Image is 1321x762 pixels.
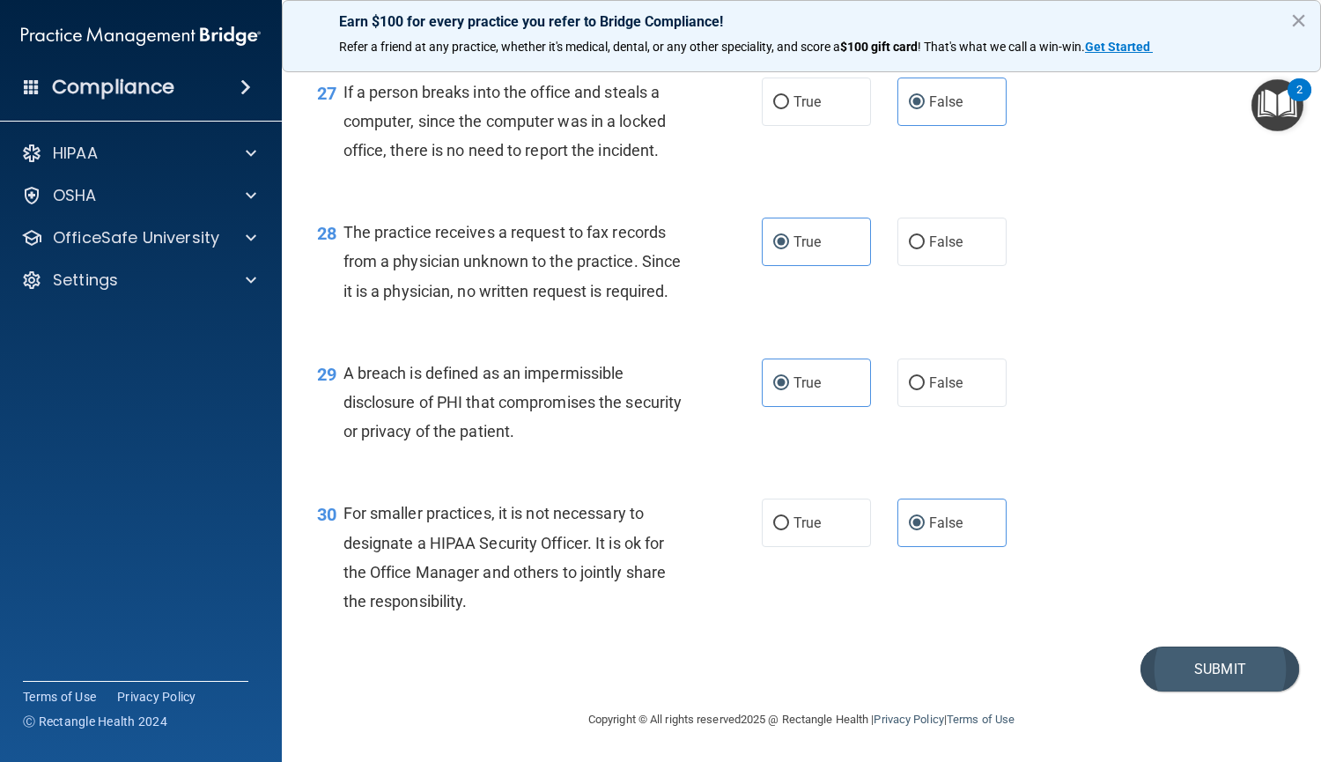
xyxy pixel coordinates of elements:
a: OSHA [21,185,256,206]
span: True [793,93,821,110]
div: Copyright © All rights reserved 2025 @ Rectangle Health | | [480,692,1123,748]
a: Settings [21,270,256,291]
span: The practice receives a request to fax records from a physician unknown to the practice. Since it... [343,223,682,300]
a: OfficeSafe University [21,227,256,248]
p: Earn $100 for every practice you refer to Bridge Compliance! [339,13,1264,30]
span: False [929,514,963,531]
span: 28 [317,223,336,244]
input: False [909,236,925,249]
a: HIPAA [21,143,256,164]
p: OSHA [53,185,97,206]
span: 29 [317,364,336,385]
input: True [773,236,789,249]
input: True [773,377,789,390]
span: True [793,233,821,250]
input: False [909,96,925,109]
p: OfficeSafe University [53,227,219,248]
h4: Compliance [52,75,174,100]
span: True [793,374,821,391]
span: True [793,514,821,531]
span: For smaller practices, it is not necessary to designate a HIPAA Security Officer. It is ok for th... [343,504,667,610]
p: HIPAA [53,143,98,164]
img: PMB logo [21,18,261,54]
span: False [929,233,963,250]
span: Ⓒ Rectangle Health 2024 [23,713,167,730]
span: False [929,93,963,110]
input: True [773,517,789,530]
a: Get Started [1085,40,1153,54]
p: Settings [53,270,118,291]
a: Terms of Use [947,713,1015,726]
span: ! That's what we call a win-win. [918,40,1085,54]
input: False [909,377,925,390]
button: Submit [1140,647,1299,692]
span: 30 [317,504,336,525]
span: A breach is defined as an impermissible disclosure of PHI that compromises the security or privac... [343,364,683,440]
span: If a person breaks into the office and steals a computer, since the computer was in a locked offi... [343,83,666,159]
button: Close [1290,6,1307,34]
input: True [773,96,789,109]
div: 2 [1296,90,1303,113]
span: 27 [317,83,336,104]
strong: Get Started [1085,40,1150,54]
a: Terms of Use [23,688,96,706]
a: Privacy Policy [117,688,196,706]
span: Refer a friend at any practice, whether it's medical, dental, or any other speciality, and score a [339,40,840,54]
button: Open Resource Center, 2 new notifications [1251,79,1303,131]
a: Privacy Policy [874,713,943,726]
strong: $100 gift card [840,40,918,54]
input: False [909,517,925,530]
span: False [929,374,963,391]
